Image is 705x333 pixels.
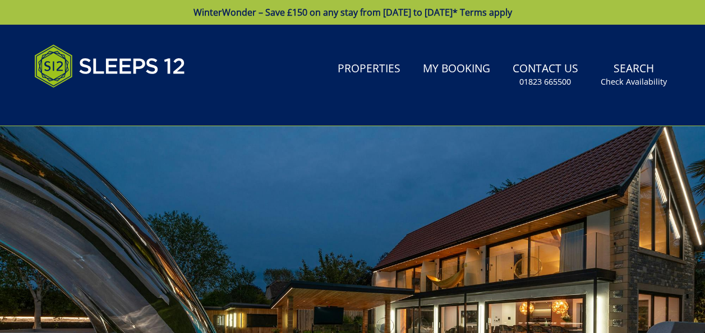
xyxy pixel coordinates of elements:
a: Properties [333,57,405,82]
a: SearchCheck Availability [596,57,671,93]
iframe: Customer reviews powered by Trustpilot [29,101,146,110]
small: 01823 665500 [519,76,571,87]
img: Sleeps 12 [34,38,186,94]
small: Check Availability [601,76,667,87]
a: Contact Us01823 665500 [508,57,583,93]
a: My Booking [418,57,495,82]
